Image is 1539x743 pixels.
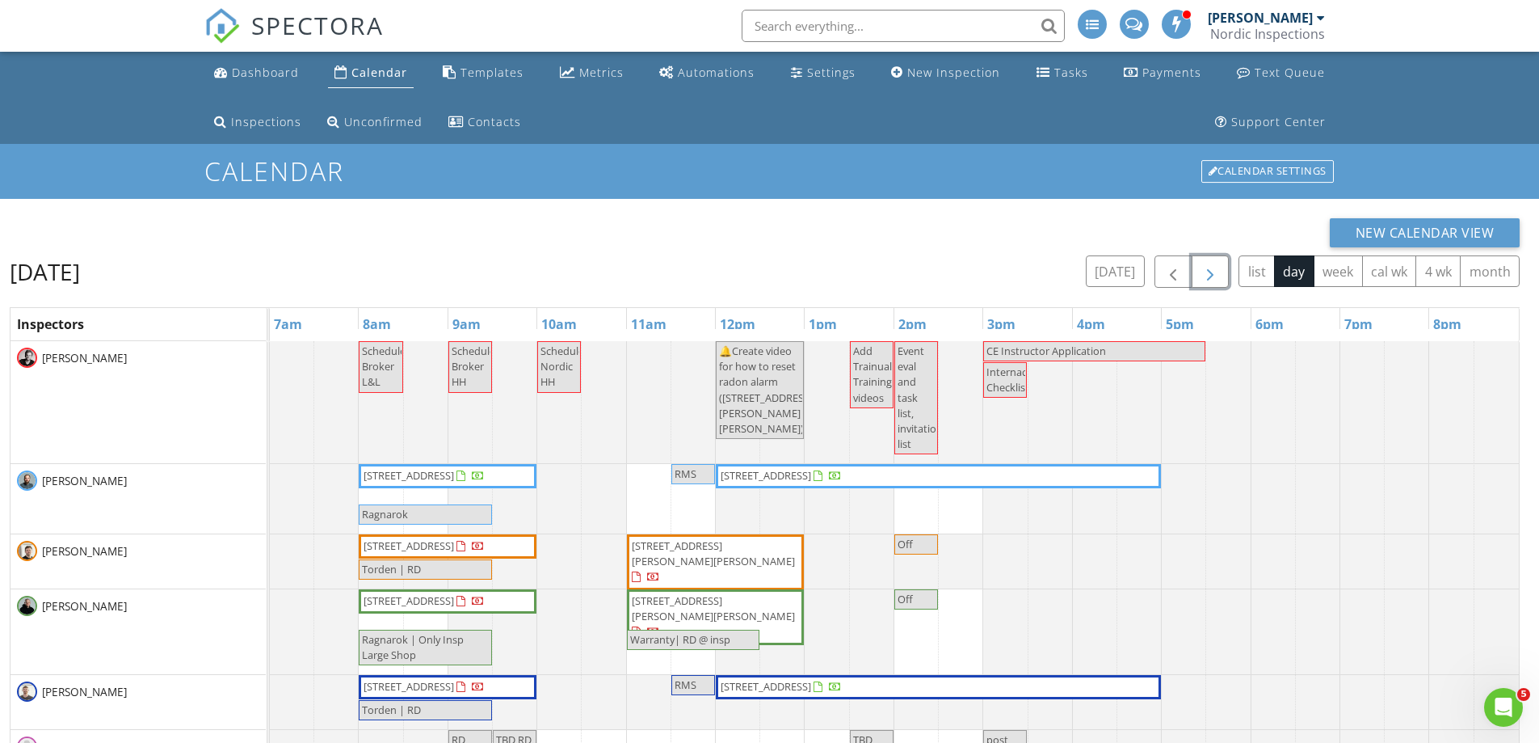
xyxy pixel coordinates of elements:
span: [STREET_ADDRESS][PERSON_NAME][PERSON_NAME] [632,538,795,568]
a: 12pm [716,311,759,337]
span: [PERSON_NAME] [39,543,130,559]
span: Off [898,537,913,551]
a: Text Queue [1230,58,1331,88]
a: Payments [1117,58,1208,88]
div: [PERSON_NAME] [1208,10,1313,26]
a: Automations (Advanced) [653,58,761,88]
span: RMS [675,678,696,692]
a: SPECTORA [204,22,384,56]
a: 7pm [1340,311,1377,337]
span: Ragnarok [362,507,408,521]
a: 7am [270,311,306,337]
button: Previous day [1154,255,1192,289]
div: Support Center [1231,114,1326,129]
span: Inspectors [17,315,84,333]
span: [PERSON_NAME] [39,350,130,366]
a: Unconfirmed [321,108,429,137]
span: [STREET_ADDRESS] [721,679,811,694]
img: nordichomeinsp0002rt.jpg [17,348,37,368]
span: Ragnarok | Only Insp Large Shop [362,632,464,662]
div: Calendar Settings [1201,160,1334,183]
div: Calendar [351,65,407,80]
div: New Inspection [907,65,1000,80]
div: Text Queue [1255,65,1325,80]
span: SPECTORA [251,8,384,42]
div: Tasks [1054,65,1088,80]
a: Contacts [442,108,528,137]
div: Automations [678,65,755,80]
span: [STREET_ADDRESS] [364,679,454,694]
span: Add Trainual Training videos [853,344,892,405]
button: list [1238,255,1275,287]
button: week [1314,255,1363,287]
button: day [1274,255,1314,287]
a: 10am [537,311,581,337]
input: Search everything... [742,10,1065,42]
a: 5pm [1162,311,1198,337]
img: ben_zerr_2021.jpg2.jpg [17,596,37,616]
img: thumbnail_nordic__29a1584.jpg [17,541,37,561]
span: [STREET_ADDRESS] [364,593,454,608]
div: Nordic Inspections [1210,26,1325,42]
div: Contacts [468,114,521,129]
img: benappel2.png [17,471,37,491]
div: Settings [807,65,856,80]
span: Warranty| RD @ insp [630,632,730,647]
a: 3pm [983,311,1020,337]
a: 11am [627,311,671,337]
span: [STREET_ADDRESS] [364,538,454,553]
span: RMS [675,466,696,481]
span: [STREET_ADDRESS] [721,468,811,483]
span: [PERSON_NAME] [39,598,130,614]
a: Settings [784,58,862,88]
button: New Calendar View [1330,218,1520,247]
a: Inspections [208,108,308,137]
a: Metrics [553,58,630,88]
h1: Calendar [204,157,1335,185]
img: The Best Home Inspection Software - Spectora [204,8,240,44]
a: Templates [436,58,530,88]
div: Inspections [231,114,301,129]
a: 2pm [894,311,931,337]
a: Calendar Settings [1200,158,1335,184]
button: Next day [1192,255,1230,289]
a: 9am [448,311,485,337]
span: [STREET_ADDRESS] [364,468,454,483]
span: Schedule Broker L&L [362,344,406,389]
span: Internachi Checklist [986,365,1036,395]
button: [DATE] [1086,255,1145,287]
span: Event eval and task list, invitation list [898,344,943,451]
h2: [DATE] [10,255,80,288]
button: 4 wk [1415,255,1461,287]
a: 8am [359,311,395,337]
a: Calendar [328,58,414,88]
a: 8pm [1429,311,1465,337]
span: [PERSON_NAME] [39,684,130,700]
span: Torden | RD [362,562,421,576]
span: Schedule Nordic HH [540,344,584,389]
span: [PERSON_NAME] [39,473,130,489]
a: Dashboard [208,58,305,88]
span: Off [898,592,913,606]
div: Unconfirmed [344,114,423,129]
button: cal wk [1362,255,1417,287]
a: 4pm [1073,311,1109,337]
span: 🔔Create video for how to reset radon alarm ([STREET_ADDRESS][PERSON_NAME][PERSON_NAME]) [719,344,813,436]
span: [STREET_ADDRESS][PERSON_NAME][PERSON_NAME] [632,593,795,623]
a: 6pm [1251,311,1288,337]
a: 1pm [805,311,841,337]
iframe: Intercom live chat [1484,688,1523,727]
a: Tasks [1030,58,1095,88]
span: Schedule Broker HH [452,344,495,389]
button: month [1460,255,1520,287]
a: New Inspection [885,58,1007,88]
div: Payments [1142,65,1201,80]
a: Support Center [1209,108,1332,137]
span: 5 [1517,688,1530,701]
img: thumbnail_nordic_29a1592.jpg [17,682,37,702]
span: Torden | RD [362,703,421,717]
div: Dashboard [232,65,299,80]
div: Metrics [579,65,624,80]
span: CE Instructor Application [986,344,1106,358]
div: Templates [460,65,524,80]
